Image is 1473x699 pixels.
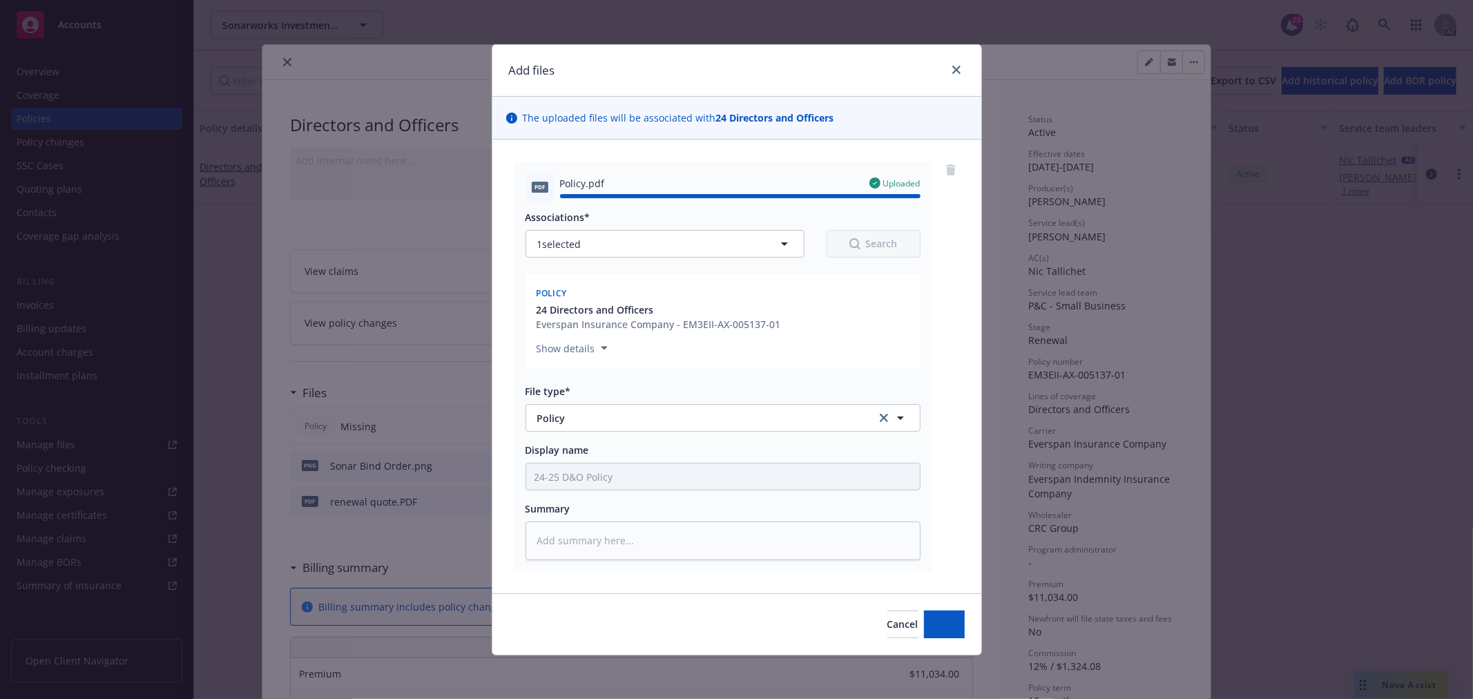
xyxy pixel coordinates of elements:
[526,443,589,457] span: Display name
[526,463,920,490] input: Add display name here...
[876,410,892,426] a: clear selection
[526,502,570,515] span: Summary
[526,404,921,432] button: Policyclear selection
[537,411,857,425] span: Policy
